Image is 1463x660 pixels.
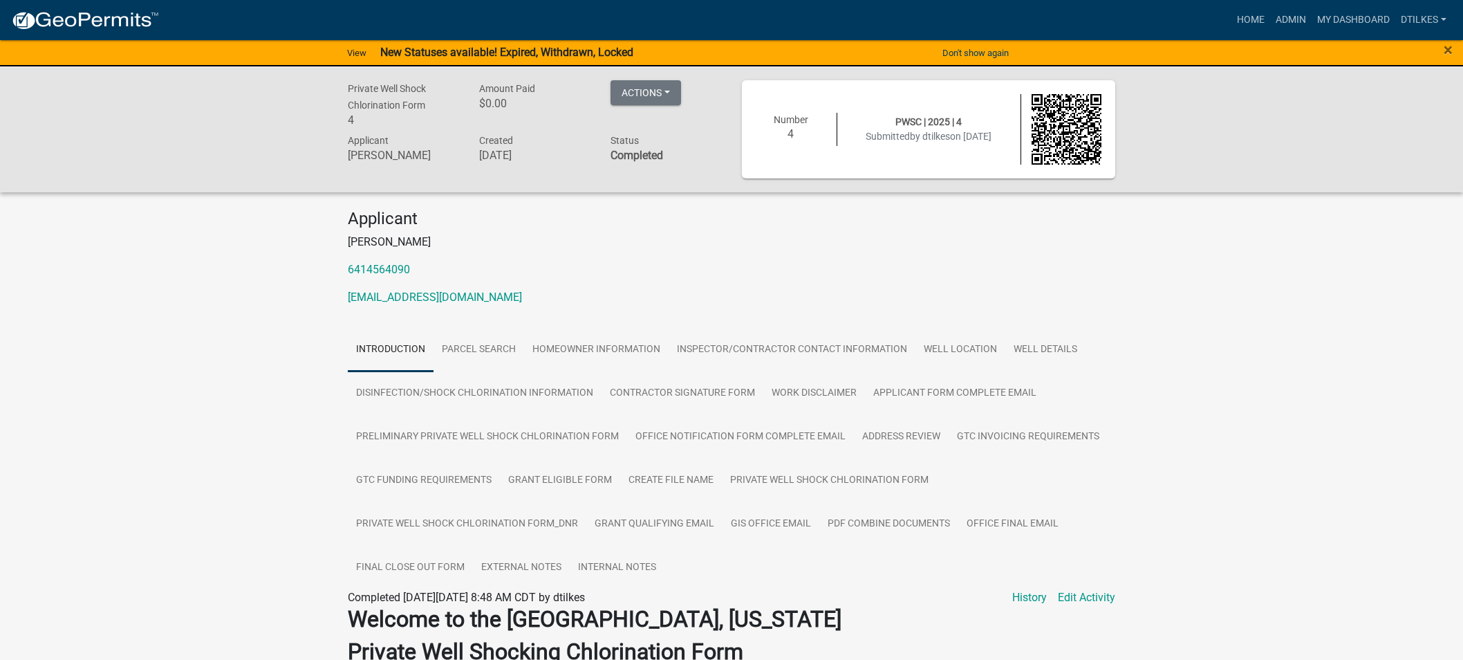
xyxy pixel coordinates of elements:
[1444,42,1453,58] button: Close
[611,135,639,146] span: Status
[611,80,681,105] button: Actions
[1444,40,1453,59] span: ×
[620,459,722,503] a: Create File Name
[348,135,389,146] span: Applicant
[1012,589,1047,606] a: History
[611,149,663,162] strong: Completed
[937,42,1014,64] button: Don't show again
[586,502,723,547] a: Grant Qualifying Email
[915,328,1005,372] a: Well Location
[1005,328,1085,372] a: Well Details
[756,127,826,140] h6: 4
[348,591,585,604] span: Completed [DATE][DATE] 8:48 AM CDT by dtilkes
[763,372,865,416] a: Work Disclaimer
[342,42,372,64] a: View
[819,502,958,547] a: PDF Combine Documents
[1231,7,1270,33] a: Home
[348,372,602,416] a: Disinfection/Shock Chlorination Information
[1270,7,1312,33] a: Admin
[479,135,513,146] span: Created
[1032,94,1102,165] img: QR code
[602,372,763,416] a: Contractor Signature Form
[1395,7,1452,33] a: dtilkes
[722,459,937,503] a: Private Well Shock Chlorination Form
[348,263,410,276] a: 6414564090
[348,234,1115,250] p: [PERSON_NAME]
[500,459,620,503] a: Grant Eligible Form
[627,415,854,459] a: Office Notification Form Complete Email
[865,372,1045,416] a: Applicant Form Complete Email
[910,131,950,142] span: by dtilkes
[348,546,473,590] a: Final Close Out Form
[570,546,664,590] a: Internal Notes
[1058,589,1115,606] a: Edit Activity
[348,606,841,632] strong: Welcome to the [GEOGRAPHIC_DATA], [US_STATE]
[348,328,434,372] a: Introduction
[479,149,590,162] h6: [DATE]
[669,328,915,372] a: Inspector/Contractor Contact Information
[723,502,819,547] a: GIS Office Email
[473,546,570,590] a: External Notes
[348,83,426,111] span: Private Well Shock Chlorination Form
[479,83,535,94] span: Amount Paid
[949,415,1108,459] a: GTC Invoicing Requirements
[895,116,962,127] span: PWSC | 2025 | 4
[1312,7,1395,33] a: My Dashboard
[479,97,590,110] h6: $0.00
[348,209,1115,229] h4: Applicant
[524,328,669,372] a: Homeowner Information
[958,502,1067,547] a: Office Final Email
[854,415,949,459] a: Address Review
[380,46,633,59] strong: New Statuses available! Expired, Withdrawn, Locked
[434,328,524,372] a: Parcel search
[348,291,522,304] a: [EMAIL_ADDRESS][DOMAIN_NAME]
[348,459,500,503] a: GTC Funding Requirements
[774,114,808,125] span: Number
[348,415,627,459] a: Preliminary Private Well Shock Chlorination Form
[348,113,458,127] h6: 4
[348,149,458,162] h6: [PERSON_NAME]
[348,502,586,547] a: Private Well Shock Chlorination Form_DNR
[866,131,991,142] span: Submitted on [DATE]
